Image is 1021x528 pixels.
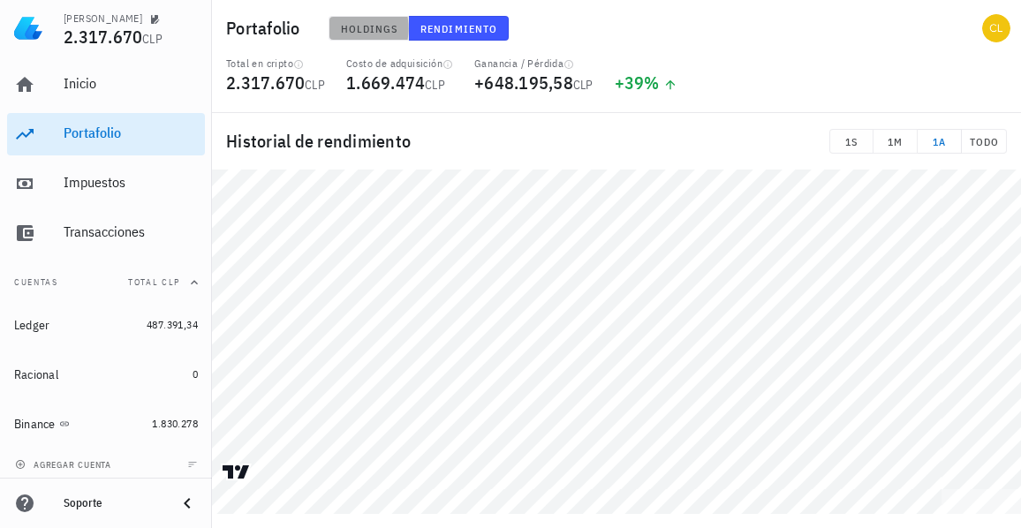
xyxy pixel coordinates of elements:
div: Total en cripto [226,57,325,71]
button: 1M [874,129,918,154]
span: agregar cuenta [19,459,111,471]
span: CLP [573,77,594,93]
a: Charting by TradingView [221,464,252,480]
a: Transacciones [7,212,205,254]
span: 2.317.670 [226,71,305,94]
button: TODO [962,129,1007,154]
span: Rendimiento [420,22,497,35]
div: Impuestos [64,174,198,191]
span: 1.669.474 [346,71,425,94]
button: Rendimiento [409,16,509,41]
span: 1A [925,135,954,148]
a: Ledger 487.391,34 [7,304,205,346]
div: [PERSON_NAME] [64,11,142,26]
a: Racional 0 [7,353,205,396]
div: Soporte [64,496,163,510]
span: Total CLP [128,276,180,288]
span: 2.317.670 [64,25,142,49]
span: 0 [193,367,198,381]
div: Portafolio [64,124,198,141]
span: TODO [969,135,999,148]
span: CLP [142,31,163,47]
a: Inicio [7,64,205,106]
button: CuentasTotal CLP [7,261,205,304]
span: +648.195,58 [474,71,573,94]
span: CLP [305,77,325,93]
div: Ledger [14,318,50,333]
button: Holdings [329,16,410,41]
span: 487.391,34 [147,318,198,331]
button: agregar cuenta [11,456,119,473]
div: Transacciones [64,223,198,240]
div: Binance [14,417,56,432]
a: Binance 1.830.278 [7,403,205,445]
button: 1S [829,129,874,154]
span: 1.830.278 [152,417,198,430]
a: Impuestos [7,162,205,205]
div: Costo de adquisición [346,57,453,71]
span: 1M [881,135,910,148]
span: Holdings [340,22,398,35]
span: % [644,71,659,94]
div: Ganancia / Pérdida [474,57,594,71]
div: Historial de rendimiento [212,113,1021,170]
img: LedgiFi [14,14,42,42]
span: 1S [837,135,866,148]
div: Racional [14,367,58,382]
div: Inicio [64,75,198,92]
div: +39 [615,74,677,92]
span: CLP [425,77,445,93]
button: 1A [918,129,962,154]
a: Portafolio [7,113,205,155]
h1: Portafolio [226,14,307,42]
div: avatar [982,14,1010,42]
